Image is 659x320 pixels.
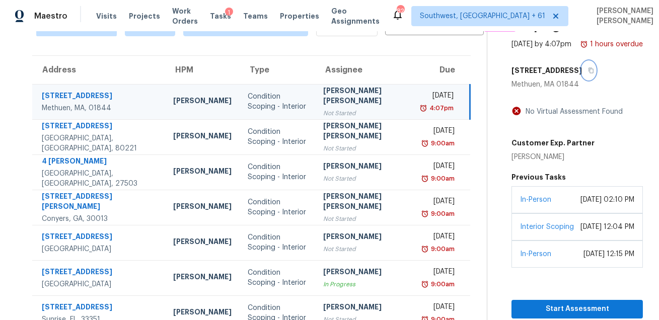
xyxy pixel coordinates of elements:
button: Start Assessment [511,300,643,318]
div: Condition Scoping - Interior [248,162,307,182]
button: Create a Task [484,16,516,32]
a: In-Person [520,196,551,203]
div: Condition Scoping - Interior [248,92,307,112]
div: [DATE] by 4:07pm [511,39,571,49]
div: Methuen, MA, 01844 [42,103,157,113]
div: Conyers, GA, 30013 [42,214,157,224]
div: [PERSON_NAME] [323,267,408,279]
div: [STREET_ADDRESS] [42,231,157,244]
div: Condition Scoping - Interior [248,197,307,217]
img: Overdue Alarm Icon [421,138,429,148]
img: Overdue Alarm Icon [419,103,427,113]
span: Southwest, [GEOGRAPHIC_DATA] + 61 [420,11,545,21]
div: [GEOGRAPHIC_DATA], [GEOGRAPHIC_DATA], 27503 [42,169,157,189]
div: [STREET_ADDRESS] [42,267,157,279]
img: Overdue Alarm Icon [421,174,429,184]
div: 1 [225,8,233,18]
div: 1 hours overdue [588,39,643,49]
h5: Customer Exp. Partner [511,138,595,148]
div: [DATE] [424,161,455,174]
span: Projects [129,11,160,21]
div: [PERSON_NAME] [173,272,232,284]
span: [PERSON_NAME] [PERSON_NAME] [593,6,653,26]
div: [PERSON_NAME] [323,231,408,244]
div: [PERSON_NAME] [PERSON_NAME] [323,86,408,108]
a: In-Person [520,251,551,258]
div: No Virtual Assessment Found [522,107,623,117]
img: Overdue Alarm Icon [421,209,429,219]
div: 822 [397,6,404,16]
img: Overdue Alarm Icon [421,244,429,254]
div: 9:00am [429,209,455,219]
div: [DATE] 12:04 PM [580,222,634,232]
th: Type [240,56,315,84]
div: [PERSON_NAME] [323,161,408,174]
div: [STREET_ADDRESS] [42,302,157,314]
div: Not Started [323,214,408,224]
h5: Previous Tasks [511,172,643,182]
span: Properties [280,11,319,21]
div: [DATE] 02:10 PM [580,195,634,205]
div: [PERSON_NAME] [173,96,232,108]
div: 4 [PERSON_NAME] [42,156,157,169]
div: [PERSON_NAME] [173,201,232,214]
div: Methuen, MA 01844 [511,79,643,90]
span: Start Assessment [520,303,635,315]
th: Due [416,56,470,84]
div: Not Started [323,108,408,118]
div: [GEOGRAPHIC_DATA] [42,279,157,289]
div: [STREET_ADDRESS] [42,91,157,103]
th: HPM [165,56,240,84]
h5: [STREET_ADDRESS] [511,65,582,75]
div: [PERSON_NAME] [173,166,232,179]
div: Not Started [323,174,408,184]
div: 9:00am [429,244,455,254]
div: 9:00am [429,138,455,148]
span: Tasks [210,13,231,20]
th: Assignee [315,56,416,84]
div: [STREET_ADDRESS][PERSON_NAME] [42,191,157,214]
div: [PERSON_NAME] [511,152,595,162]
div: [DATE] [424,302,455,314]
div: [PERSON_NAME] [PERSON_NAME] [323,191,408,214]
div: In Progress [323,279,408,289]
img: Overdue Alarm Icon [580,39,588,49]
span: Visits [96,11,117,21]
div: 9:00am [429,174,455,184]
div: [GEOGRAPHIC_DATA] [42,244,157,254]
div: [PERSON_NAME] [173,131,232,143]
div: [DATE] [424,126,455,138]
img: Overdue Alarm Icon [421,279,429,289]
div: 9:00am [429,279,455,289]
div: [DATE] [424,91,454,103]
span: Teams [243,11,268,21]
div: [PERSON_NAME] [PERSON_NAME] [323,121,408,143]
img: Artifact Not Present Icon [511,106,522,116]
div: [PERSON_NAME] [173,236,232,249]
span: Maestro [34,11,67,21]
div: [STREET_ADDRESS] [42,121,157,133]
div: 4:07pm [427,103,454,113]
div: [PERSON_NAME] [173,307,232,319]
div: Not Started [323,244,408,254]
div: [DATE] [424,231,455,244]
div: [PERSON_NAME] [323,302,408,314]
a: Interior Scoping [520,223,574,230]
div: Condition Scoping - Interior [248,127,307,147]
div: [DATE] 12:15 PM [583,249,634,259]
div: [DATE] [424,267,455,279]
div: Condition Scoping - Interior [248,232,307,253]
span: Work Orders [172,6,198,26]
div: [GEOGRAPHIC_DATA], [GEOGRAPHIC_DATA], 80221 [42,133,157,153]
div: [DATE] [424,196,455,209]
th: Address [32,56,165,84]
div: Condition Scoping - Interior [248,268,307,288]
span: Geo Assignments [331,6,380,26]
div: Not Started [323,143,408,153]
